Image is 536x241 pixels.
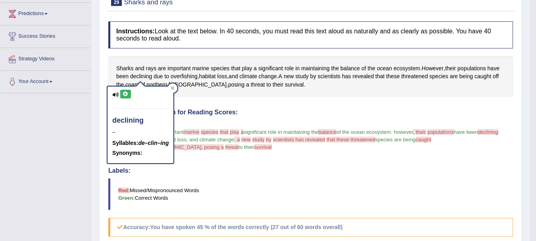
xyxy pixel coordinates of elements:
[146,64,156,73] span: Click to see word definition
[401,72,428,81] span: Click to see word definition
[331,64,339,73] span: Click to see word definition
[112,140,169,146] h5: Syllables:
[295,64,300,73] span: Click to see word definition
[108,218,513,237] h5: Accuracy:
[273,81,283,89] span: Click to see word definition
[386,72,400,81] span: Click to see word definition
[310,72,316,81] span: Click to see word definition
[169,81,227,89] span: Click to see word definition
[108,167,513,174] h4: Labels:
[394,129,413,135] span: however
[488,64,499,73] span: Click to see word definition
[457,64,486,73] span: Click to see word definition
[150,224,342,230] b: You have spoken 45 % of the words correctly (27 out of 60 words overall)
[116,28,155,35] b: Instructions:
[231,64,240,73] span: Click to see word definition
[368,64,375,73] span: Click to see word definition
[284,72,294,81] span: Click to see word definition
[413,129,426,135] span: , their
[118,187,130,193] b: Red:
[279,72,282,81] span: Click to see word definition
[246,81,249,89] span: Click to see word definition
[229,72,238,81] span: Click to see word definition
[244,129,319,135] span: significant role in maintaining the
[273,137,325,143] span: scientists has revealed
[148,144,224,150] span: [GEOGRAPHIC_DATA], posing a
[445,64,456,73] span: Click to see word definition
[301,64,330,73] span: Click to see word definition
[220,129,229,135] span: that
[254,64,257,73] span: Click to see word definition
[493,72,499,81] span: Click to see word definition
[284,64,294,73] span: Click to see word definition
[108,21,513,48] h4: Look at the text below. In 40 seconds, you must read this text aloud as naturally and as clearly ...
[217,72,227,81] span: Click to see word definition
[234,137,240,143] span: . a
[138,140,169,146] em: de–clin–ing
[192,64,209,73] span: Click to see word definition
[252,137,265,143] span: study
[258,64,283,73] span: Click to see word definition
[189,137,234,143] span: and climate change
[285,81,304,89] span: Click to see word definition
[171,72,198,81] span: Click to see word definition
[422,64,444,73] span: Click to see word definition
[116,64,134,73] span: Click to see word definition
[0,71,91,91] a: Your Account
[228,81,244,89] span: Click to see word definition
[108,178,513,210] blockquote: Missed/Mispronounced Words Correct Words
[318,72,341,81] span: Click to see word definition
[296,72,309,81] span: Click to see word definition
[108,56,513,97] div: . , , , . , .
[116,72,129,81] span: Click to see word definition
[0,48,91,68] a: Strategy Videos
[394,64,420,73] span: Click to see word definition
[336,129,391,135] span: of the ocean ecosystem
[454,129,478,135] span: have been
[184,129,200,135] span: marine
[112,117,169,125] h4: declining
[459,72,473,81] span: Click to see word definition
[427,129,454,135] span: populations
[186,137,188,143] span: ,
[112,128,169,136] div: –
[416,137,431,143] span: caught
[327,137,375,143] span: that these threatened
[266,137,271,143] span: by
[342,72,351,81] span: Click to see word definition
[112,150,169,156] h5: Synonyms:
[259,72,277,81] span: Click to see word definition
[240,72,257,81] span: Click to see word definition
[429,72,448,81] span: Click to see word definition
[318,129,336,135] span: balance
[135,64,144,73] span: Click to see word definition
[242,64,252,73] span: Click to see word definition
[241,129,244,135] span: a
[0,3,91,23] a: Predictions
[475,72,491,81] span: Click to see word definition
[130,72,152,81] span: Click to see word definition
[375,72,384,81] span: Click to see word definition
[201,129,218,135] span: species
[164,72,169,81] span: Click to see word definition
[450,72,458,81] span: Click to see word definition
[361,64,366,73] span: Click to see word definition
[154,72,163,81] span: Click to see word definition
[377,64,392,73] span: Click to see word definition
[391,129,392,135] span: .
[211,64,229,73] span: Click to see word definition
[158,64,166,73] span: Click to see word definition
[241,137,251,143] span: new
[478,129,498,135] span: declining
[340,64,360,73] span: Click to see word definition
[238,144,254,150] span: to their
[225,144,238,150] span: threat
[118,195,135,201] b: Green:
[254,144,272,150] span: survival
[375,137,416,143] span: species are being
[0,25,91,45] a: Success Stories
[251,81,265,89] span: Click to see word definition
[352,72,374,81] span: Click to see word definition
[108,109,513,116] h4: Accuracy Comparison for Reading Scores:
[199,72,216,81] span: Click to see word definition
